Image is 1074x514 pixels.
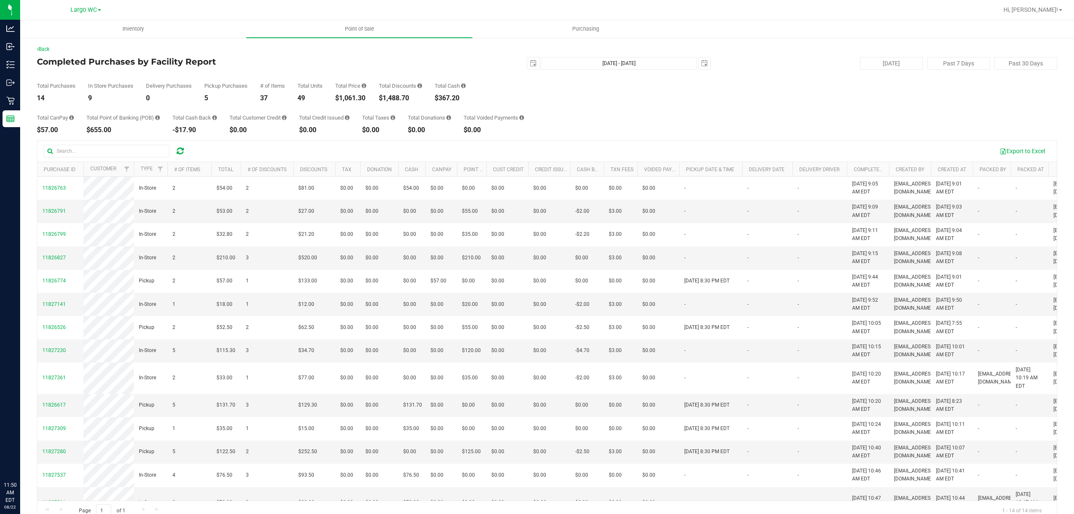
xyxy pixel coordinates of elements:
[204,83,248,89] div: Pickup Purchases
[37,46,50,52] a: Back
[644,167,686,172] a: Voided Payment
[430,254,443,262] span: $0.00
[533,254,546,262] span: $0.00
[609,300,622,308] span: $3.00
[642,300,655,308] span: $0.00
[491,300,504,308] span: $0.00
[216,347,235,355] span: $115.30
[342,167,352,172] a: Tax
[1016,300,1017,308] span: -
[216,184,232,192] span: $54.00
[172,347,175,355] span: 5
[894,296,935,312] span: [EMAIL_ADDRESS][DOMAIN_NAME]
[70,6,97,13] span: Largo WC
[37,127,74,133] div: $57.00
[246,324,249,331] span: 2
[978,347,979,355] span: -
[747,300,748,308] span: -
[446,115,451,120] i: Sum of all round-up-to-next-dollar total price adjustments for all purchases in the date range.
[1016,230,1017,238] span: -
[111,25,155,33] span: Inventory
[894,203,935,219] span: [EMAIL_ADDRESS][DOMAIN_NAME]
[42,208,66,214] span: 11826791
[684,230,686,238] span: -
[798,324,799,331] span: -
[260,83,285,89] div: # of Items
[936,370,968,386] span: [DATE] 10:17 AM EDT
[212,115,217,120] i: Sum of the cash-back amounts from rounded-up electronic payments for all purchases in the date ra...
[88,95,133,102] div: 9
[747,254,748,262] span: -
[938,167,966,172] a: Created At
[365,347,378,355] span: $0.00
[894,273,935,289] span: [EMAIL_ADDRESS][DOMAIN_NAME]
[340,300,353,308] span: $0.00
[298,300,314,308] span: $12.00
[42,255,66,261] span: 11826827
[172,277,175,285] span: 2
[139,347,156,355] span: In-Store
[798,184,799,192] span: -
[936,273,968,289] span: [DATE] 9:01 AM EDT
[216,254,235,262] span: $210.00
[218,167,233,172] a: Total
[430,277,446,285] span: $57.00
[172,254,175,262] span: 2
[362,83,366,89] i: Sum of the total prices of all purchases in the date range.
[533,277,546,285] span: $0.00
[6,60,15,69] inline-svg: Inventory
[491,207,504,215] span: $0.00
[8,447,34,472] iframe: Resource center
[154,162,167,176] a: Filter
[246,207,249,215] span: 2
[978,370,1019,386] span: [EMAIL_ADDRESS][DOMAIN_NAME]
[684,300,686,308] span: -
[575,300,589,308] span: -$2.00
[298,324,314,331] span: $62.50
[798,277,799,285] span: -
[533,324,546,331] span: $0.00
[852,343,884,359] span: [DATE] 10:15 AM EDT
[491,254,504,262] span: $0.00
[1016,207,1017,215] span: -
[298,277,317,285] span: $133.00
[610,167,633,172] a: Txn Fees
[88,83,133,89] div: In Store Purchases
[533,230,546,238] span: $0.00
[42,499,66,505] span: 11827561
[435,95,466,102] div: $367.20
[42,301,66,307] span: 11827141
[894,319,935,335] span: [EMAIL_ADDRESS][DOMAIN_NAME]
[246,300,249,308] span: 1
[299,115,349,120] div: Total Credit Issued
[936,250,968,266] span: [DATE] 9:08 AM EDT
[42,449,66,454] span: 11827280
[37,57,377,66] h4: Completed Purchases by Facility Report
[609,347,622,355] span: $3.00
[684,324,730,331] span: [DATE] 8:30 PM EDT
[609,254,622,262] span: $3.00
[403,230,416,238] span: $0.00
[403,184,419,192] span: $54.00
[246,230,249,238] span: 2
[172,184,175,192] span: 2
[299,127,349,133] div: $0.00
[42,347,66,353] span: 11827230
[155,115,160,120] i: Sum of the successful, non-voided point-of-banking payment transactions, both via payment termina...
[6,115,15,123] inline-svg: Reports
[894,180,935,196] span: [EMAIL_ADDRESS][DOMAIN_NAME]
[994,57,1057,70] button: Past 30 Days
[435,83,466,89] div: Total Cash
[852,180,884,196] span: [DATE] 9:05 AM EDT
[42,402,66,408] span: 11826617
[684,347,686,355] span: -
[493,167,524,172] a: Cust Credit
[860,57,923,70] button: [DATE]
[365,324,378,331] span: $0.00
[408,127,451,133] div: $0.00
[42,324,66,330] span: 11826526
[69,115,74,120] i: Sum of the successful, non-voided CanPay payment transactions for all purchases in the date range.
[749,167,785,172] a: Delivery Date
[300,167,327,172] a: Discounts
[139,184,156,192] span: In-Store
